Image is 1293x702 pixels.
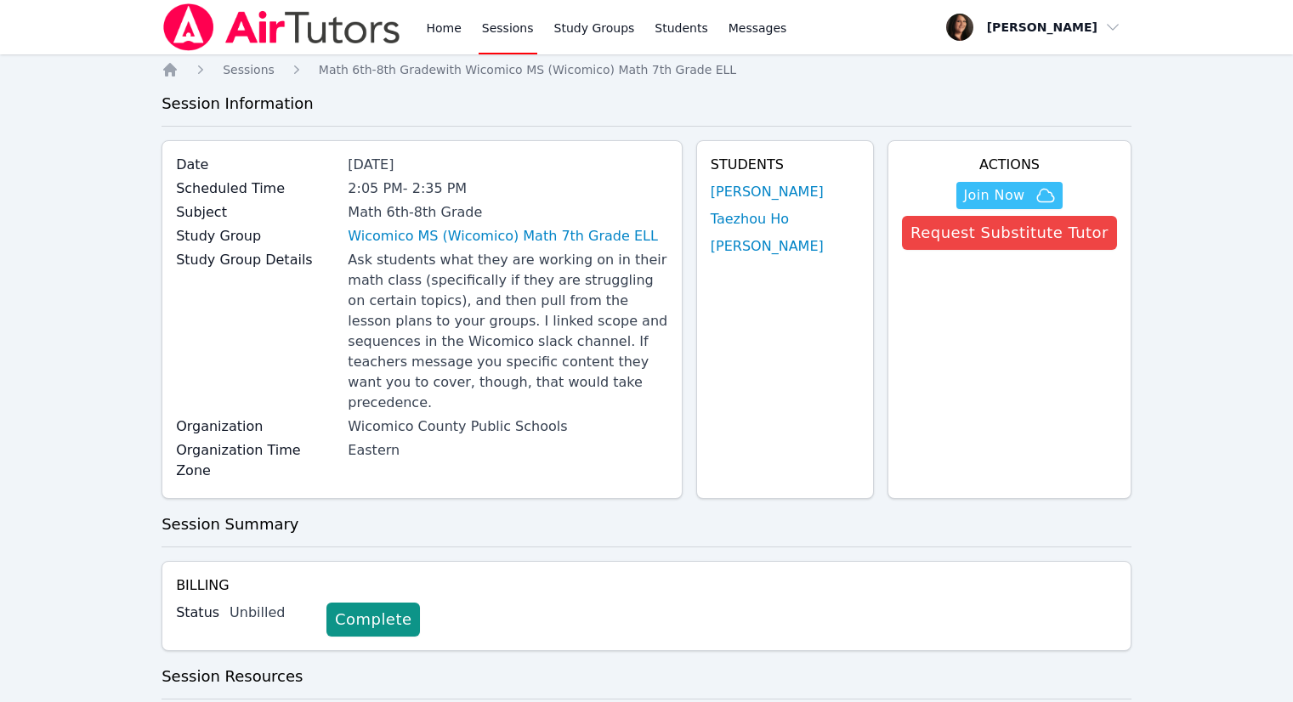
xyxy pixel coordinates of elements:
a: Taezhou Ho [711,209,789,229]
h4: Billing [176,575,1117,596]
a: Complete [326,603,420,637]
div: Unbilled [230,603,313,623]
h3: Session Resources [162,665,1131,688]
a: [PERSON_NAME] [711,236,824,257]
h3: Session Information [162,92,1131,116]
div: Eastern [348,440,667,461]
span: Messages [729,20,787,37]
label: Study Group [176,226,337,246]
a: Wicomico MS (Wicomico) Math 7th Grade ELL [348,226,658,246]
div: Wicomico County Public Schools [348,416,667,437]
label: Subject [176,202,337,223]
div: [DATE] [348,155,667,175]
div: Ask students what they are working on in their math class (specifically if they are struggling on... [348,250,667,413]
nav: Breadcrumb [162,61,1131,78]
label: Status [176,603,219,623]
h4: Students [711,155,859,175]
button: Join Now [956,182,1062,209]
img: Air Tutors [162,3,402,51]
a: [PERSON_NAME] [711,182,824,202]
a: Sessions [223,61,275,78]
label: Organization Time Zone [176,440,337,481]
div: 2:05 PM - 2:35 PM [348,178,667,199]
label: Date [176,155,337,175]
label: Scheduled Time [176,178,337,199]
button: Request Substitute Tutor [902,216,1117,250]
span: Math 6th-8th Grade with Wicomico MS (Wicomico) Math 7th Grade ELL [319,63,736,76]
label: Organization [176,416,337,437]
span: Sessions [223,63,275,76]
label: Study Group Details [176,250,337,270]
span: Join Now [963,185,1024,206]
h3: Session Summary [162,512,1131,536]
a: Math 6th-8th Gradewith Wicomico MS (Wicomico) Math 7th Grade ELL [319,61,736,78]
h4: Actions [902,155,1117,175]
div: Math 6th-8th Grade [348,202,667,223]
